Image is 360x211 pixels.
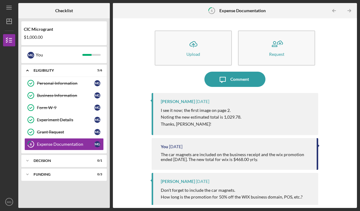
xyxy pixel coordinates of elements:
p: Don't forget to include the car magnets. [161,187,303,194]
div: M G [94,92,100,98]
a: Form W-9MG [24,102,104,114]
div: CIC Microgrant [24,27,104,32]
p: I see it now; the first image on page 2. [161,107,241,114]
div: 5 / 6 [91,69,102,72]
div: M G [94,80,100,86]
tspan: 6 [211,9,213,13]
a: Grant RequestMG [24,126,104,138]
p: Thanks, [PERSON_NAME]! [161,121,241,127]
a: Personal InformationMG [24,77,104,89]
a: Experiment DetailsMG [24,114,104,126]
div: ELIGIBILITY [34,69,87,72]
div: M G [94,117,100,123]
div: M G [94,141,100,147]
a: Business InformationMG [24,89,104,102]
div: Comment [230,72,249,87]
div: Grant Request [37,130,94,134]
div: $1,000.00 [24,35,104,40]
b: Expense Documentation [219,8,266,13]
time: 2025-09-04 19:35 [196,99,209,104]
div: Expense Documentation [37,142,94,147]
div: You [36,50,82,60]
div: You [161,144,168,149]
b: Checklist [55,8,73,13]
div: Decision [34,159,87,163]
button: Request [238,30,315,66]
p: How long is the promotion for 50% off the WIX business domain, POS, etc.? [161,194,303,200]
button: Comment [204,72,265,87]
p: Noting the new estimated total is 1,029.78. [161,114,241,120]
button: MG [3,196,15,208]
button: Upload [155,30,232,66]
div: M G [94,129,100,135]
div: Business Information [37,93,94,98]
div: M G [94,105,100,111]
div: The car magnets are included on the business receipt and the wix promotion ended [DATE]. The new ... [161,152,311,162]
div: [PERSON_NAME] [161,99,195,104]
time: 2025-09-04 19:21 [196,179,209,184]
div: Experiment Details [37,117,94,122]
div: FUNDING [34,173,87,176]
a: 6Expense DocumentationMG [24,138,104,150]
time: 2025-09-04 19:28 [169,144,182,149]
div: 0 / 3 [91,173,102,176]
div: Upload [186,52,200,56]
text: MG [7,200,11,204]
tspan: 6 [30,142,32,146]
div: 0 / 1 [91,159,102,163]
div: Request [269,52,284,56]
div: Personal Information [37,81,94,86]
div: M G [27,52,34,59]
div: Form W-9 [37,105,94,110]
div: [PERSON_NAME] [161,179,195,184]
